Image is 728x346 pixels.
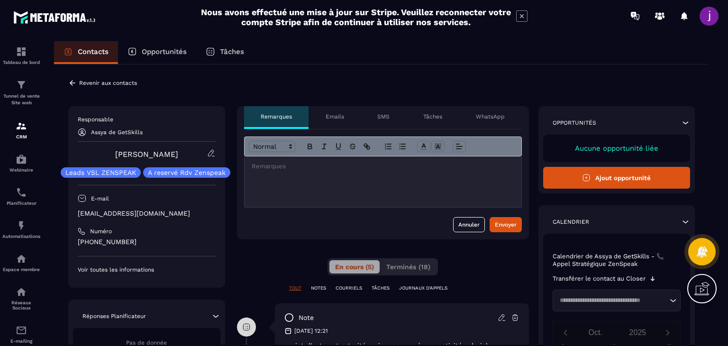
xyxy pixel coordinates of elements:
[2,72,40,113] a: formationformationTunnel de vente Site web
[2,200,40,206] p: Planificateur
[148,169,226,176] p: A reservé Rdv Zenspeak
[299,313,314,322] p: note
[78,266,216,273] p: Voir toutes les informations
[16,154,27,165] img: automations
[115,150,178,159] a: [PERSON_NAME]
[91,195,109,202] p: E-mail
[490,217,522,232] button: Envoyer
[381,260,436,273] button: Terminés (18)
[386,263,430,271] span: Terminés (18)
[553,290,681,311] div: Search for option
[2,93,40,106] p: Tunnel de vente Site web
[2,338,40,344] p: E-mailing
[2,113,40,146] a: formationformationCRM
[65,169,136,176] p: Leads VSL ZENSPEAK
[553,144,681,153] p: Aucune opportunité liée
[453,217,485,232] button: Annuler
[294,327,328,335] p: [DATE] 12:21
[16,187,27,198] img: scheduler
[399,285,447,291] p: JOURNAUX D'APPELS
[16,46,27,57] img: formation
[90,228,112,235] p: Numéro
[2,234,40,239] p: Automatisations
[336,285,362,291] p: COURRIELS
[78,209,216,218] p: [EMAIL_ADDRESS][DOMAIN_NAME]
[553,253,681,268] p: Calendrier de Assya de GetSkills - 📞 Appel Stratégique ZenSpeak
[126,339,167,346] span: Pas de donnée
[16,220,27,231] img: automations
[196,41,254,64] a: Tâches
[79,80,137,86] p: Revenir aux contacts
[16,286,27,298] img: social-network
[54,41,118,64] a: Contacts
[261,113,292,120] p: Remarques
[2,267,40,272] p: Espace membre
[78,47,109,56] p: Contacts
[2,146,40,180] a: automationsautomationsWebinaire
[2,60,40,65] p: Tableau de bord
[142,47,187,56] p: Opportunités
[118,41,196,64] a: Opportunités
[553,119,596,127] p: Opportunités
[200,7,511,27] h2: Nous avons effectué une mise à jour sur Stripe. Veuillez reconnecter votre compte Stripe afin de ...
[335,263,374,271] span: En cours (5)
[2,134,40,139] p: CRM
[82,312,146,320] p: Réponses Planificateur
[78,237,216,246] p: [PHONE_NUMBER]
[16,253,27,264] img: automations
[495,220,517,229] div: Envoyer
[329,260,380,273] button: En cours (5)
[2,39,40,72] a: formationformationTableau de bord
[553,218,589,226] p: Calendrier
[2,279,40,318] a: social-networksocial-networkRéseaux Sociaux
[91,129,143,136] p: Assya de GetSkills
[16,120,27,132] img: formation
[2,180,40,213] a: schedulerschedulerPlanificateur
[372,285,390,291] p: TÂCHES
[2,246,40,279] a: automationsautomationsEspace membre
[556,296,668,305] input: Search for option
[2,213,40,246] a: automationsautomationsAutomatisations
[13,9,99,26] img: logo
[16,79,27,91] img: formation
[377,113,390,120] p: SMS
[543,167,691,189] button: Ajout opportunité
[326,113,344,120] p: Emails
[553,275,646,282] p: Transférer le contact au Closer
[2,167,40,173] p: Webinaire
[16,325,27,336] img: email
[2,300,40,310] p: Réseaux Sociaux
[423,113,442,120] p: Tâches
[311,285,326,291] p: NOTES
[220,47,244,56] p: Tâches
[78,116,216,123] p: Responsable
[476,113,505,120] p: WhatsApp
[289,285,301,291] p: TOUT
